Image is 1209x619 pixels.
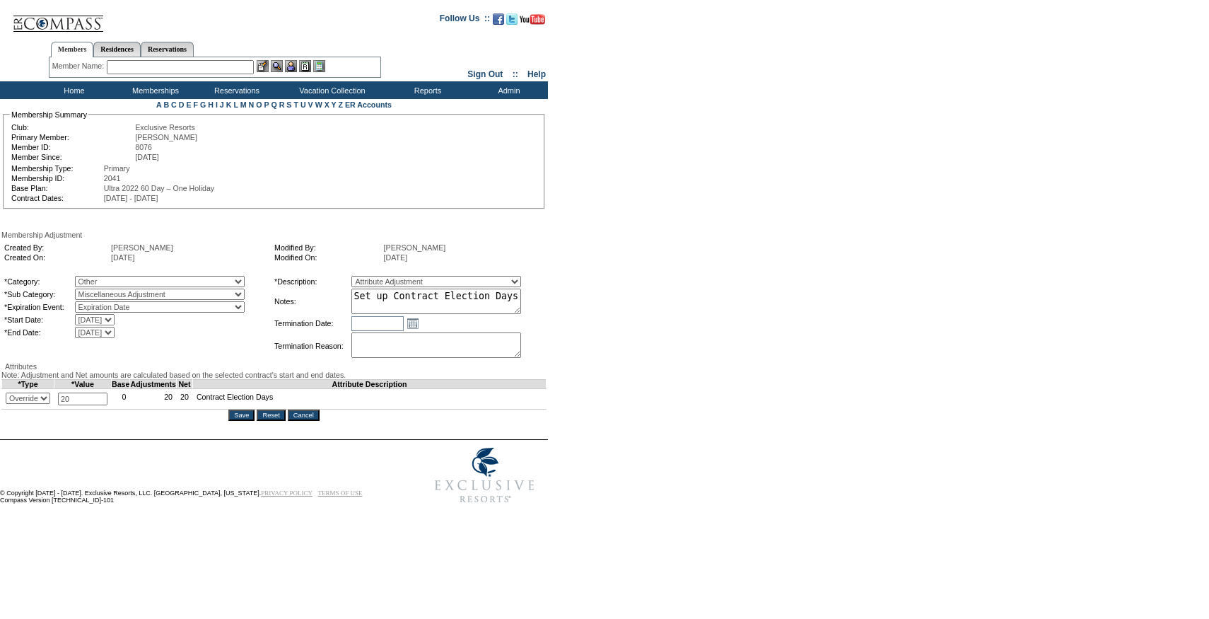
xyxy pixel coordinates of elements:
[240,100,247,109] a: M
[293,100,298,109] a: T
[313,60,325,72] img: b_calculator.gif
[385,81,467,99] td: Reports
[135,123,195,132] span: Exclusive Resorts
[111,243,173,252] span: [PERSON_NAME]
[467,69,503,79] a: Sign Out
[279,100,285,109] a: R
[384,253,408,262] span: [DATE]
[274,289,350,314] td: Notes:
[163,100,169,109] a: B
[130,389,177,410] td: 20
[11,123,134,132] td: Club:
[299,60,311,72] img: Reservations
[274,316,350,331] td: Termination Date:
[135,143,152,151] span: 8076
[520,18,545,26] a: Subscribe to our YouTube Channel
[226,100,232,109] a: K
[285,60,297,72] img: Impersonate
[216,100,218,109] a: I
[104,194,158,202] span: [DATE] - [DATE]
[261,490,313,497] a: PRIVACY POLICY
[186,100,191,109] a: E
[130,380,177,389] td: Adjustments
[179,100,185,109] a: D
[318,490,363,497] a: TERMS OF USE
[256,100,262,109] a: O
[308,100,313,109] a: V
[11,153,134,161] td: Member Since:
[4,276,74,287] td: *Category:
[208,100,214,109] a: H
[111,253,135,262] span: [DATE]
[11,184,103,192] td: Base Plan:
[338,100,343,109] a: Z
[4,314,74,325] td: *Start Date:
[300,100,306,109] a: U
[332,100,337,109] a: Y
[177,380,193,389] td: Net
[506,13,518,25] img: Follow us on Twitter
[274,243,382,252] td: Modified By:
[141,42,194,57] a: Reservations
[257,60,269,72] img: b_edit.gif
[527,69,546,79] a: Help
[177,389,193,410] td: 20
[12,4,104,33] img: Compass Home
[520,14,545,25] img: Subscribe to our YouTube Channel
[1,231,547,239] div: Membership Adjustment
[1,362,547,371] div: Attributes
[194,81,276,99] td: Reservations
[192,389,546,410] td: Contract Election Days
[345,100,392,109] a: ER Accounts
[1,371,547,379] div: Note: Adjustment and Net amounts are calculated based on the selected contract's start and end da...
[11,133,134,141] td: Primary Member:
[421,440,548,511] img: Exclusive Resorts
[274,332,350,359] td: Termination Reason:
[200,100,206,109] a: G
[220,100,224,109] a: J
[286,100,291,109] a: S
[440,12,490,29] td: Follow Us ::
[274,276,350,287] td: *Description:
[228,410,255,421] input: Save
[4,327,74,338] td: *End Date:
[112,380,130,389] td: Base
[384,243,446,252] span: [PERSON_NAME]
[54,380,112,389] td: *Value
[4,243,110,252] td: Created By:
[4,253,110,262] td: Created On:
[276,81,385,99] td: Vacation Collection
[288,410,320,421] input: Cancel
[135,133,197,141] span: [PERSON_NAME]
[4,301,74,313] td: *Expiration Event:
[193,100,198,109] a: F
[156,100,161,109] a: A
[2,380,54,389] td: *Type
[405,316,421,331] a: Open the calendar popup.
[271,100,276,109] a: Q
[274,253,382,262] td: Modified On:
[11,164,103,173] td: Membership Type:
[171,100,177,109] a: C
[264,100,269,109] a: P
[493,18,504,26] a: Become our fan on Facebook
[93,42,141,57] a: Residences
[32,81,113,99] td: Home
[249,100,255,109] a: N
[11,194,103,202] td: Contract Dates:
[513,69,518,79] span: ::
[104,184,214,192] span: Ultra 2022 60 Day – One Holiday
[257,410,285,421] input: Reset
[506,18,518,26] a: Follow us on Twitter
[113,81,194,99] td: Memberships
[4,289,74,300] td: *Sub Category:
[233,100,238,109] a: L
[112,389,130,410] td: 0
[135,153,159,161] span: [DATE]
[192,380,546,389] td: Attribute Description
[351,289,521,314] textarea: Set up Contract Election Days
[11,174,103,183] td: Membership ID:
[10,110,88,119] legend: Membership Summary
[51,42,94,57] a: Members
[104,164,130,173] span: Primary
